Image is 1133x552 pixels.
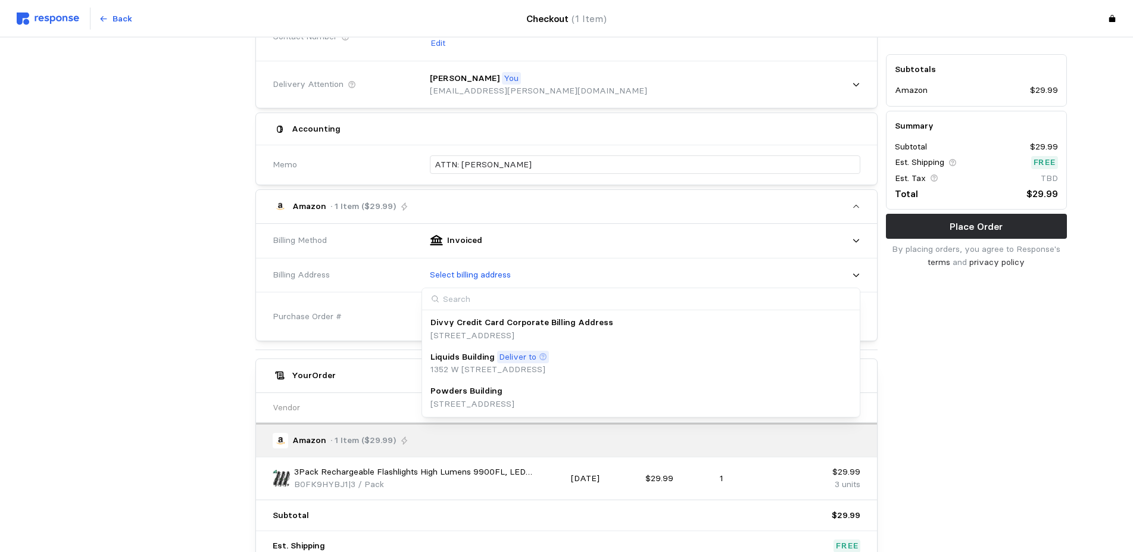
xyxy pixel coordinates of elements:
[430,316,613,329] p: Divvy Credit Card Corporate Billing Address
[348,479,384,489] span: | 3 / Pack
[950,219,1003,234] p: Place Order
[794,478,860,491] p: 3 units
[1030,85,1058,98] p: $29.99
[1034,157,1056,170] p: Free
[430,385,502,398] p: Powders Building
[720,472,786,485] p: 1
[422,288,860,310] input: Search
[895,63,1058,76] h5: Subtotals
[273,509,309,522] p: Subtotal
[273,158,297,171] span: Memo
[430,398,514,411] p: [STREET_ADDRESS]
[273,234,327,247] span: Billing Method
[292,434,326,447] p: Amazon
[886,214,1067,239] button: Place Order
[273,78,344,91] span: Delivery Attention
[92,8,139,30] button: Back
[1026,186,1058,201] p: $29.99
[895,186,918,201] p: Total
[1030,141,1058,154] p: $29.99
[895,157,944,170] p: Est. Shipping
[294,479,348,489] span: B0FK9HYBJ1
[430,72,500,85] p: [PERSON_NAME]
[572,13,607,24] span: (1 Item)
[256,190,877,223] button: Amazon· 1 Item ($29.99)
[430,329,613,342] p: [STREET_ADDRESS]
[895,85,928,98] p: Amazon
[794,466,860,479] p: $29.99
[928,257,950,267] a: terms
[832,509,860,522] p: $29.99
[294,466,562,479] p: 3Pack Rechargeable Flashlights High Lumens 9900FL, LED Flashlight Rechargeable with LCD Digital D...
[895,120,1058,132] h5: Summary
[1041,172,1058,185] p: TBD
[430,269,511,282] p: Select billing address
[430,85,647,98] p: [EMAIL_ADDRESS][PERSON_NAME][DOMAIN_NAME]
[447,234,482,247] p: Invoiced
[969,257,1025,267] a: privacy policy
[273,470,290,487] img: 71CNkdlqQJL._AC_SX679_PIbundle-3,TopRight,0,0_SH20_.jpg
[292,123,341,135] h5: Accounting
[504,72,519,85] p: You
[292,200,326,213] p: Amazon
[430,37,445,50] p: Edit
[113,13,132,26] p: Back
[256,359,877,392] button: YourOrder
[645,472,711,485] p: $29.99
[430,36,446,51] button: Edit
[330,200,396,213] p: · 1 Item ($29.99)
[886,243,1067,269] p: By placing orders, you agree to Response's and
[292,369,336,382] h5: Your Order
[256,224,877,341] div: Amazon· 1 Item ($29.99)
[895,141,927,154] p: Subtotal
[330,434,396,447] p: · 1 Item ($29.99)
[435,156,856,173] input: What are these orders for?
[273,310,342,323] span: Purchase Order #
[571,472,637,485] p: [DATE]
[895,172,926,185] p: Est. Tax
[499,351,536,364] p: Deliver to
[273,269,330,282] span: Billing Address
[430,351,495,364] p: Liquids Building
[430,363,549,376] p: 1352 W [STREET_ADDRESS]
[273,401,300,414] p: Vendor
[526,11,607,26] h4: Checkout
[17,13,79,25] img: svg%3e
